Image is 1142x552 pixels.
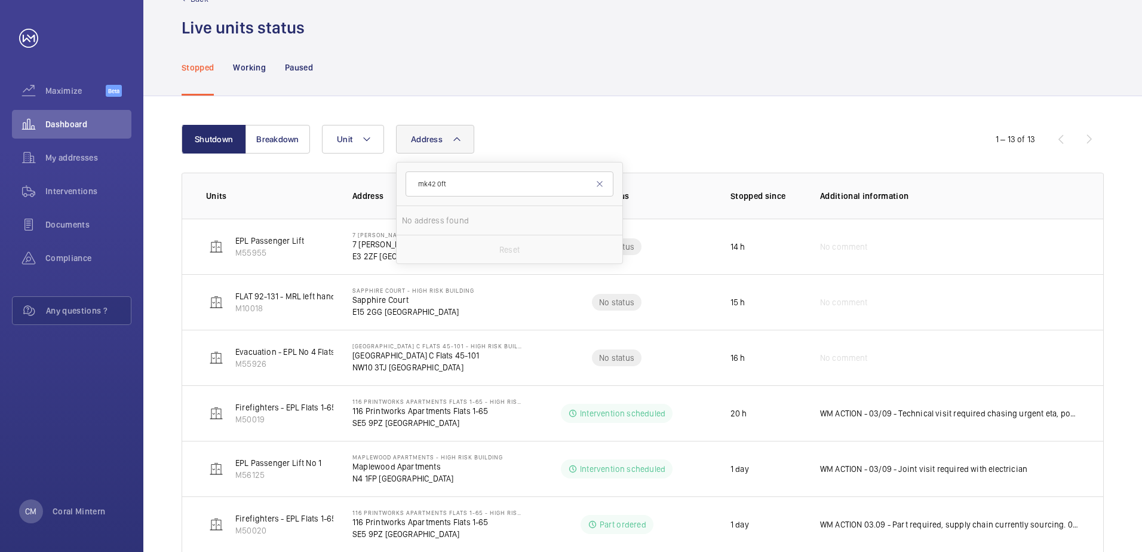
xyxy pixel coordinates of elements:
[352,342,522,349] p: [GEOGRAPHIC_DATA] C Flats 45-101 - High Risk Building
[580,407,665,419] p: Intervention scheduled
[235,247,304,259] p: M55955
[235,513,355,525] p: Firefighters - EPL Flats 1-65 No 2
[182,17,305,39] h1: Live units status
[206,190,333,202] p: Units
[352,461,503,473] p: Maplewood Apartments
[396,125,474,154] button: Address
[45,85,106,97] span: Maximize
[499,244,520,256] p: Reset
[820,352,868,364] span: No comment
[235,302,394,314] p: M10018
[996,133,1035,145] div: 1 – 13 of 13
[235,358,376,370] p: M55926
[285,62,313,73] p: Paused
[209,351,223,365] img: elevator.svg
[235,290,394,302] p: FLAT 92-131 - MRL left hand side - 10 Floors
[45,118,131,130] span: Dashboard
[235,235,304,247] p: EPL Passenger Lift
[352,306,474,318] p: E15 2GG [GEOGRAPHIC_DATA]
[352,231,522,238] p: 7 [PERSON_NAME][GEOGRAPHIC_DATA] - High Risk Building
[25,505,36,517] p: CM
[352,417,522,429] p: SE5 9PZ [GEOGRAPHIC_DATA]
[730,352,745,364] p: 16 h
[352,453,503,461] p: Maplewood Apartments - High Risk Building
[209,295,223,309] img: elevator.svg
[235,457,321,469] p: EPL Passenger Lift No 1
[245,125,310,154] button: Breakdown
[820,519,1079,530] p: WM ACTION 03.09 - Part required, supply chain currently sourcing. 02/09 - Pencil switches required
[233,62,265,73] p: Working
[599,296,634,308] p: No status
[45,152,131,164] span: My addresses
[352,238,522,250] p: 7 [PERSON_NAME][GEOGRAPHIC_DATA]
[820,296,868,308] span: No comment
[820,463,1027,475] p: WM ACTION - 03/09 - Joint visit required with electrician
[820,241,868,253] span: No comment
[352,294,474,306] p: Sapphire Court
[352,509,522,516] p: 116 Printworks Apartments Flats 1-65 - High Risk Building
[820,407,1079,419] p: WM ACTION - 03/09 - Technical visit required chasing urgent eta, possible senior engineer follow ...
[322,125,384,154] button: Unit
[182,125,246,154] button: Shutdown
[209,462,223,476] img: elevator.svg
[352,349,522,361] p: [GEOGRAPHIC_DATA] C Flats 45-101
[352,405,522,417] p: 116 Printworks Apartments Flats 1-65
[600,519,646,530] p: Part ordered
[352,516,522,528] p: 116 Printworks Apartments Flats 1-65
[352,361,522,373] p: NW10 3TJ [GEOGRAPHIC_DATA]
[406,171,613,197] input: Search by address
[337,134,352,144] span: Unit
[730,407,747,419] p: 20 h
[580,463,665,475] p: Intervention scheduled
[182,62,214,73] p: Stopped
[411,134,443,144] span: Address
[730,296,745,308] p: 15 h
[730,463,749,475] p: 1 day
[730,190,801,202] p: Stopped since
[397,206,622,235] li: No address found
[45,185,131,197] span: Interventions
[53,505,106,517] p: Coral Mintern
[209,240,223,254] img: elevator.svg
[209,406,223,421] img: elevator.svg
[235,346,376,358] p: Evacuation - EPL No 4 Flats 45-101 R/h
[352,473,503,484] p: N4 1FP [GEOGRAPHIC_DATA]
[235,401,354,413] p: Firefighters - EPL Flats 1-65 No 1
[352,287,474,294] p: Sapphire Court - High Risk Building
[352,528,522,540] p: SE5 9PZ [GEOGRAPHIC_DATA]
[235,413,354,425] p: M50019
[352,398,522,405] p: 116 Printworks Apartments Flats 1-65 - High Risk Building
[46,305,131,317] span: Any questions ?
[106,85,122,97] span: Beta
[730,519,749,530] p: 1 day
[352,250,522,262] p: E3 2ZF [GEOGRAPHIC_DATA]
[599,352,634,364] p: No status
[820,190,1079,202] p: Additional information
[45,252,131,264] span: Compliance
[235,469,321,481] p: M56125
[730,241,745,253] p: 14 h
[235,525,355,536] p: M50020
[45,219,131,231] span: Documents
[209,517,223,532] img: elevator.svg
[352,190,522,202] p: Address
